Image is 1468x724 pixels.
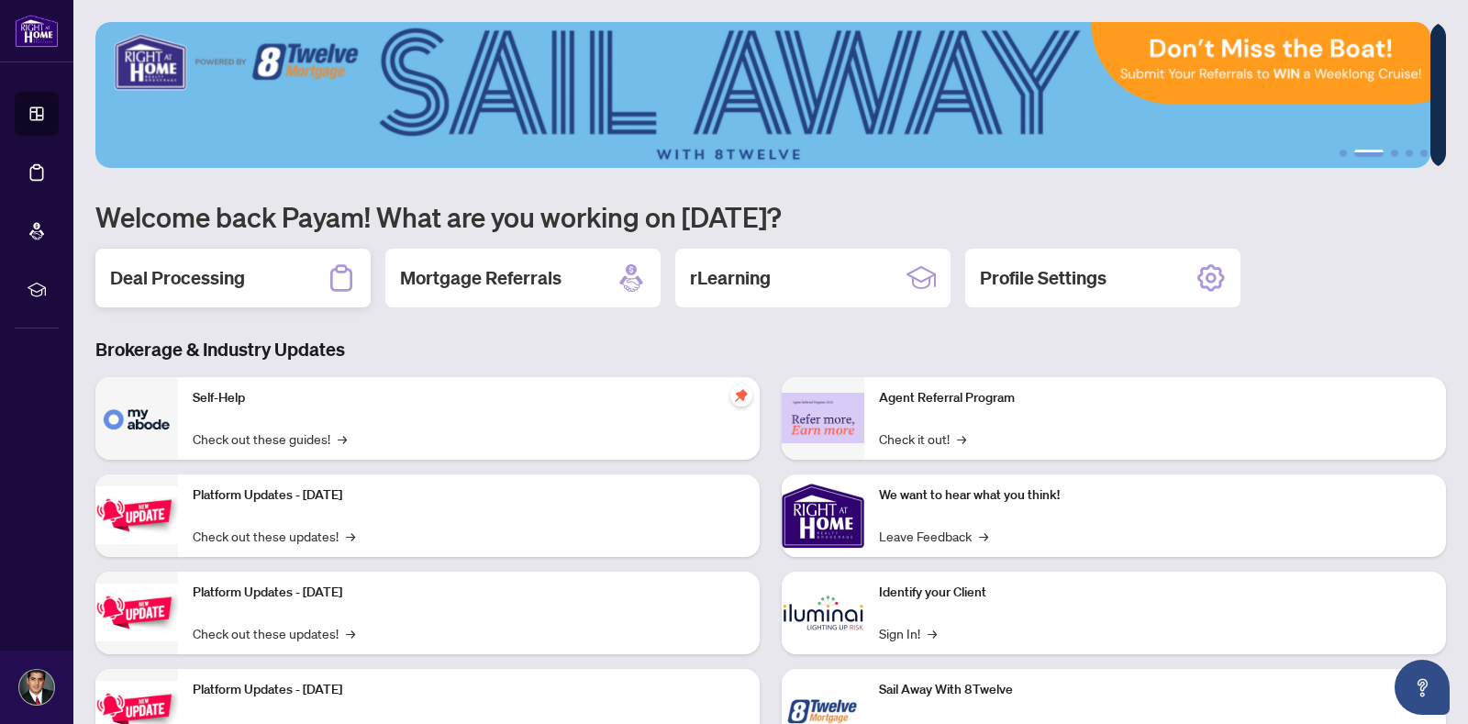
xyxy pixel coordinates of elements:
img: Slide 1 [95,22,1430,168]
a: Check out these updates!→ [193,623,355,643]
span: pushpin [730,384,752,407]
p: Platform Updates - [DATE] [193,680,745,700]
img: Self-Help [95,377,178,460]
button: Open asap [1395,660,1450,715]
p: Identify your Client [879,583,1431,603]
img: Platform Updates - July 21, 2025 [95,486,178,544]
img: We want to hear what you think! [782,474,864,557]
a: Sign In!→ [879,623,937,643]
span: → [957,429,966,449]
img: Profile Icon [19,670,54,705]
h2: Deal Processing [110,265,245,291]
span: → [928,623,937,643]
h3: Brokerage & Industry Updates [95,337,1446,362]
button: 2 [1354,150,1384,157]
h2: Profile Settings [980,265,1107,291]
p: Agent Referral Program [879,388,1431,408]
h1: Welcome back Payam! What are you working on [DATE]? [95,199,1446,234]
button: 4 [1406,150,1413,157]
button: 1 [1340,150,1347,157]
h2: Mortgage Referrals [400,265,562,291]
span: → [346,526,355,546]
p: Sail Away With 8Twelve [879,680,1431,700]
p: Platform Updates - [DATE] [193,485,745,506]
p: We want to hear what you think! [879,485,1431,506]
p: Platform Updates - [DATE] [193,583,745,603]
button: 3 [1391,150,1398,157]
p: Self-Help [193,388,745,408]
img: Platform Updates - July 8, 2025 [95,584,178,641]
img: Identify your Client [782,572,864,654]
span: → [338,429,347,449]
img: Agent Referral Program [782,393,864,443]
a: Leave Feedback→ [879,526,988,546]
h2: rLearning [690,265,771,291]
button: 5 [1420,150,1428,157]
a: Check it out!→ [879,429,966,449]
a: Check out these guides!→ [193,429,347,449]
img: logo [15,14,59,48]
span: → [979,526,988,546]
span: → [346,623,355,643]
a: Check out these updates!→ [193,526,355,546]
